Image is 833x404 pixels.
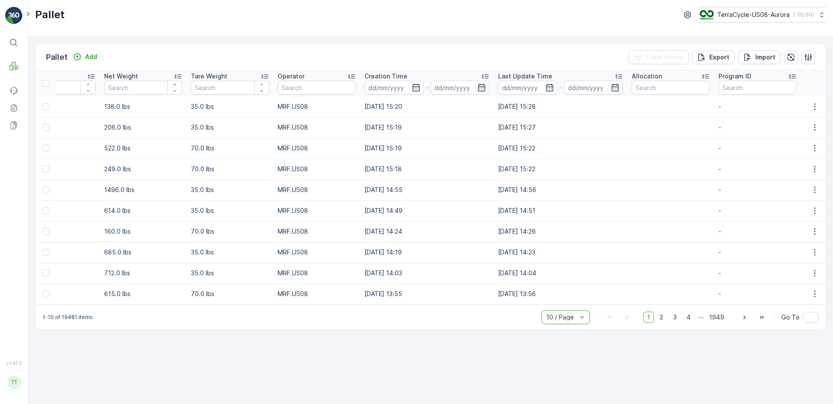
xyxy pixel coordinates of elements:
[646,53,683,62] p: Clear Filters
[273,263,360,283] td: MRF.US08
[187,117,273,138] td: 35.0 lbs
[494,221,627,242] td: [DATE] 14:26
[643,312,654,323] span: 1
[273,242,360,263] td: MRF.US08
[360,179,494,200] td: [DATE] 14:55
[13,221,100,242] td: 230.0 lbs
[494,200,627,221] td: [DATE] 14:51
[273,159,360,179] td: MRF.US08
[100,200,187,221] td: 614.0 lbs
[430,81,490,94] input: dd/mm/yyyy
[632,81,710,94] input: Search
[27,368,77,376] p: [DOMAIN_NAME]
[100,283,187,304] td: 615.0 lbs
[494,138,627,159] td: [DATE] 15:22
[273,179,360,200] td: MRF.US08
[191,81,269,94] input: Search
[494,96,627,117] td: [DATE] 15:28
[43,249,49,256] div: Toggle Row Selected
[709,53,729,62] p: Export
[278,72,305,81] p: Operator
[559,82,562,93] p: -
[700,7,826,23] button: TerraCycle-US08-Aurora(-05:00)
[43,290,49,297] div: Toggle Row Selected
[43,314,93,321] p: 1-10 of 19481 items
[360,283,494,304] td: [DATE] 13:55
[13,200,100,221] td: 649.0 lbs
[20,39,29,46] p: ⌘B
[426,82,429,93] p: -
[360,117,494,138] td: [DATE] 15:19
[100,96,187,117] td: 138.0 lbs
[682,312,695,323] span: 4
[13,159,100,179] td: 319.0 lbs
[100,242,187,263] td: 685.0 lbs
[628,50,689,64] button: Clear Filters
[187,159,273,179] td: 70.0 lbs
[5,361,23,366] span: v 1.47.3
[100,179,187,200] td: 1496.0 lbs
[273,117,360,138] td: MRF.US08
[705,312,728,323] span: 1949
[43,207,49,214] div: Toggle Row Selected
[793,11,814,18] p: ( -05:00 )
[669,312,681,323] span: 3
[494,283,627,304] td: [DATE] 13:56
[17,81,95,94] input: Search
[100,117,187,138] td: 206.0 lbs
[187,242,273,263] td: 35.0 lbs
[360,200,494,221] td: [DATE] 14:49
[714,159,801,179] td: -
[100,159,187,179] td: 249.0 lbs
[187,179,273,200] td: 35.0 lbs
[364,81,424,94] input: dd/mm/yyyy
[714,200,801,221] td: -
[43,145,49,152] div: Toggle Row Selected
[714,138,801,159] td: -
[13,179,100,200] td: 1531.0 lbs
[714,96,801,117] td: -
[43,103,49,110] div: Toggle Row Selected
[43,186,49,193] div: Toggle Row Selected
[718,81,797,94] input: Search
[692,50,735,64] button: Export
[360,221,494,242] td: [DATE] 14:24
[700,10,714,20] img: image_ci7OI47.png
[632,72,662,81] p: Allocation
[43,228,49,235] div: Toggle Row Selected
[27,376,77,397] p: [EMAIL_ADDRESS][PERSON_NAME][DOMAIN_NAME]
[43,166,49,173] div: Toggle Row Selected
[564,81,623,94] input: dd/mm/yyyy
[364,72,407,81] p: Creation Time
[187,138,273,159] td: 70.0 lbs
[714,179,801,200] td: -
[360,263,494,283] td: [DATE] 14:03
[187,221,273,242] td: 70.0 lbs
[273,96,360,117] td: MRF.US08
[43,124,49,131] div: Toggle Row Selected
[13,96,100,117] td: 173.0 lbs
[5,7,23,24] img: logo
[494,159,627,179] td: [DATE] 15:22
[717,10,790,19] p: TerraCycle-US08-Aurora
[498,72,552,81] p: Last Update Time
[273,221,360,242] td: MRF.US08
[13,117,100,138] td: 241.0 lbs
[498,81,558,94] input: dd/mm/yyyy
[714,242,801,263] td: -
[5,368,23,397] button: TT
[273,283,360,304] td: MRF.US08
[46,51,68,63] p: Pallet
[718,72,751,81] p: Program ID
[714,221,801,242] td: -
[714,263,801,283] td: -
[699,312,704,323] p: ...
[69,52,101,62] button: Add
[85,52,97,61] p: Add
[360,242,494,263] td: [DATE] 14:19
[494,242,627,263] td: [DATE] 14:23
[494,179,627,200] td: [DATE] 14:56
[714,117,801,138] td: -
[104,72,138,81] p: Net Weight
[273,138,360,159] td: MRF.US08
